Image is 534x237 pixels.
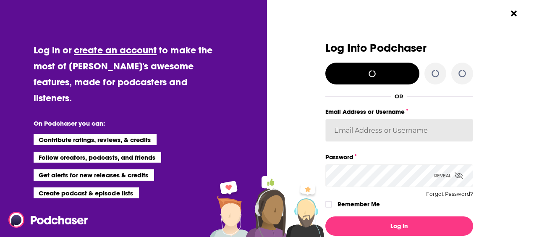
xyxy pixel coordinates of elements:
li: Contribute ratings, reviews, & credits [34,134,157,145]
li: On Podchaser you can: [34,119,202,127]
img: Podchaser - Follow, Share and Rate Podcasts [8,212,89,228]
div: Reveal [434,164,463,187]
h3: Log Into Podchaser [325,42,473,54]
a: create an account [74,44,157,56]
li: Follow creators, podcasts, and friends [34,152,162,163]
a: Podchaser - Follow, Share and Rate Podcasts [8,212,82,228]
li: Get alerts for new releases & credits [34,169,154,180]
input: Email Address or Username [325,119,473,142]
div: OR [395,93,403,100]
label: Password [325,152,473,163]
button: Close Button [506,5,522,21]
label: Email Address or Username [325,106,473,117]
label: Remember Me [338,199,380,210]
button: Forgot Password? [426,191,473,197]
button: Log In [325,216,473,236]
li: Create podcast & episode lists [34,187,139,198]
